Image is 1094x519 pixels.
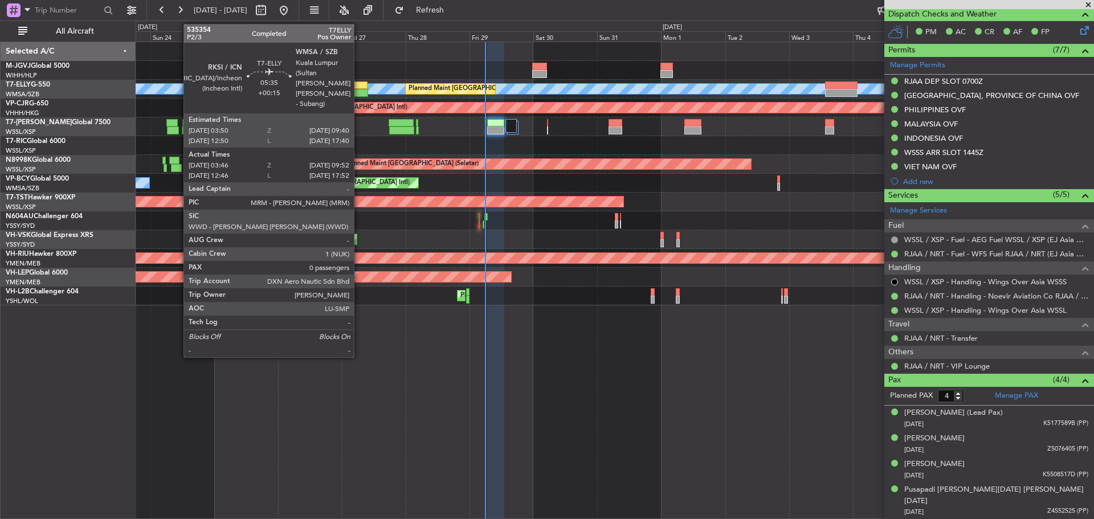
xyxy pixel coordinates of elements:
[1053,44,1069,56] span: (7/7)
[6,194,75,201] a: T7-TSTHawker 900XP
[904,484,1088,506] div: Pusapadi [PERSON_NAME][DATE] [PERSON_NAME][DATE]
[888,189,918,202] span: Services
[13,22,124,40] button: All Aircraft
[460,287,640,304] div: Planned Maint [GEOGRAPHIC_DATA] ([GEOGRAPHIC_DATA])
[6,269,29,276] span: VH-LEP
[214,231,354,248] div: Unplanned Maint Sydney ([PERSON_NAME] Intl)
[904,76,983,86] div: RJAA DEP SLOT 0700Z
[409,80,674,97] div: Planned Maint [GEOGRAPHIC_DATA] (Sultan [PERSON_NAME] [PERSON_NAME] - Subang)
[6,240,35,249] a: YSSY/SYD
[925,27,937,38] span: PM
[903,177,1088,186] div: Add new
[6,81,50,88] a: T7-ELLYG-550
[888,44,915,57] span: Permits
[904,420,924,428] span: [DATE]
[904,433,965,444] div: [PERSON_NAME]
[904,305,1067,315] a: WSSL / XSP - Handling - Wings Over Asia WSSL
[345,156,479,173] div: Planned Maint [GEOGRAPHIC_DATA] (Seletar)
[888,346,913,359] span: Others
[904,162,957,171] div: VIET NAM OVF
[789,31,853,42] div: Wed 3
[6,90,39,99] a: WMSA/SZB
[904,105,966,115] div: PHILIPPINES OVF
[904,446,924,454] span: [DATE]
[214,31,278,42] div: Mon 25
[6,213,83,220] a: N604AUChallenger 604
[6,288,30,295] span: VH-L2B
[888,318,909,331] span: Travel
[406,31,470,42] div: Thu 28
[470,31,533,42] div: Fri 29
[904,148,983,157] div: WSSS ARR SLOT 1445Z
[6,269,68,276] a: VH-LEPGlobal 6000
[853,31,917,42] div: Thu 4
[904,277,1067,287] a: WSSL / XSP - Handling - Wings Over Asia WSSS
[890,60,945,71] a: Manage Permits
[6,100,48,107] a: VP-CJRG-650
[30,27,120,35] span: All Aircraft
[281,62,423,79] div: Planned Maint [GEOGRAPHIC_DATA] (Halim Intl)
[6,194,28,201] span: T7-TST
[6,157,32,164] span: N8998K
[406,6,454,14] span: Refresh
[6,138,27,145] span: T7-RIC
[6,203,36,211] a: WSSL/XSP
[956,27,966,38] span: AC
[904,91,1079,100] div: [GEOGRAPHIC_DATA], PROVINCE OF CHINA OVF
[904,291,1088,301] a: RJAA / NRT - Handling - Noevir Aviation Co RJAA / NRT
[6,100,29,107] span: VP-CJR
[6,184,39,193] a: WMSA/SZB
[888,261,921,275] span: Handling
[1043,470,1088,480] span: K5508517D (PP)
[6,63,70,70] a: M-JGVJGlobal 5000
[6,63,31,70] span: M-JGVJ
[661,31,725,42] div: Mon 1
[995,390,1038,402] a: Manage PAX
[904,133,963,143] div: INDONESIA OVF
[1053,189,1069,201] span: (5/5)
[888,374,901,387] span: Pax
[904,249,1088,259] a: RJAA / NRT - Fuel - WFS Fuel RJAA / NRT (EJ Asia Only)
[150,31,214,42] div: Sun 24
[904,471,924,480] span: [DATE]
[1043,419,1088,428] span: K5177589B (PP)
[890,390,933,402] label: Planned PAX
[890,205,947,216] a: Manage Services
[194,5,247,15] span: [DATE] - [DATE]
[6,232,93,239] a: VH-VSKGlobal Express XRS
[6,109,39,117] a: VHHH/HKG
[725,31,789,42] div: Tue 2
[904,333,978,343] a: RJAA / NRT - Transfer
[6,146,36,155] a: WSSL/XSP
[6,165,36,174] a: WSSL/XSP
[904,407,1003,419] div: [PERSON_NAME] (Lead Pax)
[344,287,476,304] div: Planned Maint Sydney ([PERSON_NAME] Intl)
[6,175,69,182] a: VP-BCYGlobal 5000
[6,81,31,88] span: T7-ELLY
[6,288,79,295] a: VH-L2BChallenger 604
[35,2,100,19] input: Trip Number
[597,31,661,42] div: Sun 31
[663,23,682,32] div: [DATE]
[6,119,72,126] span: T7-[PERSON_NAME]
[1053,374,1069,386] span: (4/4)
[6,138,66,145] a: T7-RICGlobal 6000
[1047,444,1088,454] span: Z5076405 (PP)
[904,508,924,516] span: [DATE]
[6,278,40,287] a: YMEN/MEB
[6,157,71,164] a: N8998KGlobal 6000
[888,219,904,232] span: Fuel
[904,361,990,371] a: RJAA / NRT - VIP Lounge
[533,31,597,42] div: Sat 30
[6,232,31,239] span: VH-VSK
[6,251,29,258] span: VH-RIU
[888,8,997,21] span: Dispatch Checks and Weather
[6,175,30,182] span: VP-BCY
[389,1,458,19] button: Refresh
[904,459,965,470] div: [PERSON_NAME]
[6,213,34,220] span: N604AU
[6,251,76,258] a: VH-RIUHawker 800XP
[219,174,410,191] div: Planned Maint [GEOGRAPHIC_DATA] ([GEOGRAPHIC_DATA] Intl)
[1041,27,1050,38] span: FP
[6,119,111,126] a: T7-[PERSON_NAME]Global 7500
